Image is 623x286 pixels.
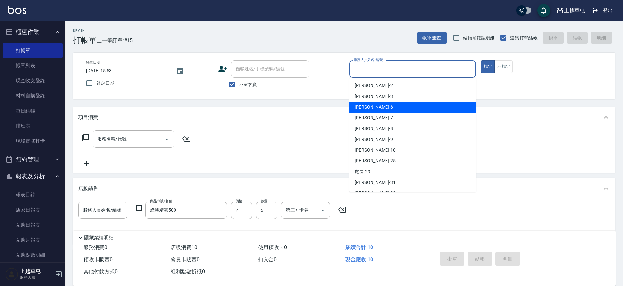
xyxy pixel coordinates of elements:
[355,82,393,89] span: [PERSON_NAME] -2
[97,37,133,45] span: 上一筆訂單:#15
[171,268,205,275] span: 紅利點數折抵 0
[355,93,393,100] span: [PERSON_NAME] -3
[84,244,107,250] span: 服務消費 0
[510,35,538,41] span: 連續打單結帳
[78,185,98,192] p: 店販銷售
[161,134,172,144] button: Open
[355,125,393,132] span: [PERSON_NAME] -8
[96,80,114,87] span: 鎖定日期
[8,6,26,14] img: Logo
[239,81,257,88] span: 不留客資
[236,199,242,203] label: 價格
[86,66,170,76] input: YYYY/MM/DD hh:mm
[3,218,63,233] a: 互助日報表
[554,4,587,17] button: 上越草屯
[463,35,495,41] span: 結帳前確認明細
[564,7,585,15] div: 上越草屯
[355,136,393,143] span: [PERSON_NAME] -9
[345,244,373,250] span: 業績合計 10
[150,199,172,203] label: 商品代號/名稱
[355,179,396,186] span: [PERSON_NAME] -31
[73,107,615,128] div: 項目消費
[3,187,63,202] a: 報表目錄
[3,103,63,118] a: 每日結帳
[172,63,188,79] button: Choose date, selected date is 2025-09-07
[355,190,396,197] span: [PERSON_NAME] -33
[494,60,513,73] button: 不指定
[3,58,63,73] a: 帳單列表
[417,32,447,44] button: 帳單速查
[73,29,97,33] h2: Key In
[5,268,18,281] img: Person
[84,268,118,275] span: 其他付款方式 0
[355,104,393,111] span: [PERSON_NAME] -6
[3,248,63,263] a: 互助點數明細
[3,233,63,248] a: 互助月報表
[86,60,100,65] label: 帳單日期
[84,256,113,263] span: 預收卡販賣 0
[20,268,53,275] h5: 上越草屯
[355,158,396,164] span: [PERSON_NAME] -25
[354,57,383,62] label: 服務人員姓名/編號
[3,133,63,148] a: 現場電腦打卡
[481,60,495,73] button: 指定
[345,256,373,263] span: 現金應收 10
[355,147,396,154] span: [PERSON_NAME] -10
[355,168,370,175] span: 處長 -29
[3,168,63,185] button: 報表及分析
[355,114,393,121] span: [PERSON_NAME] -7
[258,256,277,263] span: 扣入金 0
[73,36,97,45] h3: 打帳單
[171,256,200,263] span: 會員卡販賣 0
[73,178,615,199] div: 店販銷售
[3,203,63,218] a: 店家日報表
[590,5,615,17] button: 登出
[317,205,328,216] button: Open
[3,23,63,40] button: 櫃檯作業
[84,234,114,241] p: 隱藏業績明細
[171,244,197,250] span: 店販消費 10
[3,43,63,58] a: 打帳單
[3,118,63,133] a: 排班表
[78,114,98,121] p: 項目消費
[3,88,63,103] a: 材料自購登錄
[20,275,53,280] p: 服務人員
[3,151,63,168] button: 預約管理
[258,244,287,250] span: 使用預收卡 0
[537,4,550,17] button: save
[3,73,63,88] a: 現金收支登錄
[261,199,267,203] label: 數量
